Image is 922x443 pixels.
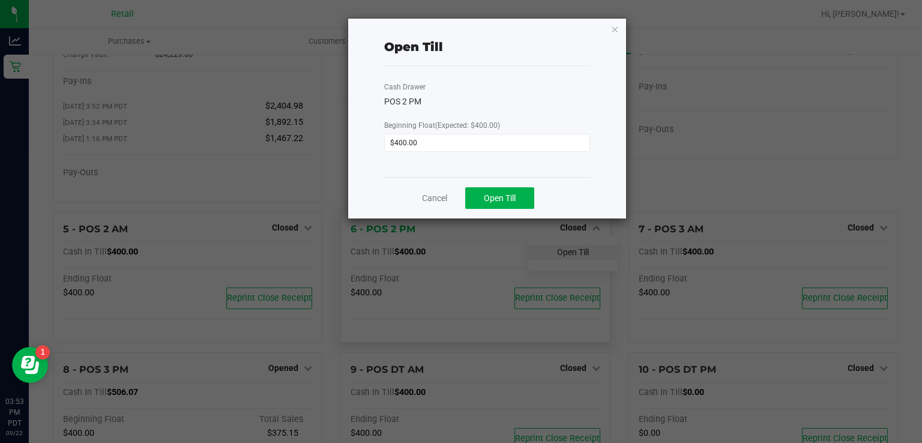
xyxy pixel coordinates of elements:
[384,121,500,130] span: Beginning Float
[435,121,500,130] span: (Expected: $400.00)
[484,193,516,203] span: Open Till
[384,82,426,92] label: Cash Drawer
[465,187,534,209] button: Open Till
[12,347,48,383] iframe: Resource center
[384,38,443,56] div: Open Till
[422,192,447,205] a: Cancel
[384,95,590,108] div: POS 2 PM
[35,345,50,360] iframe: Resource center unread badge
